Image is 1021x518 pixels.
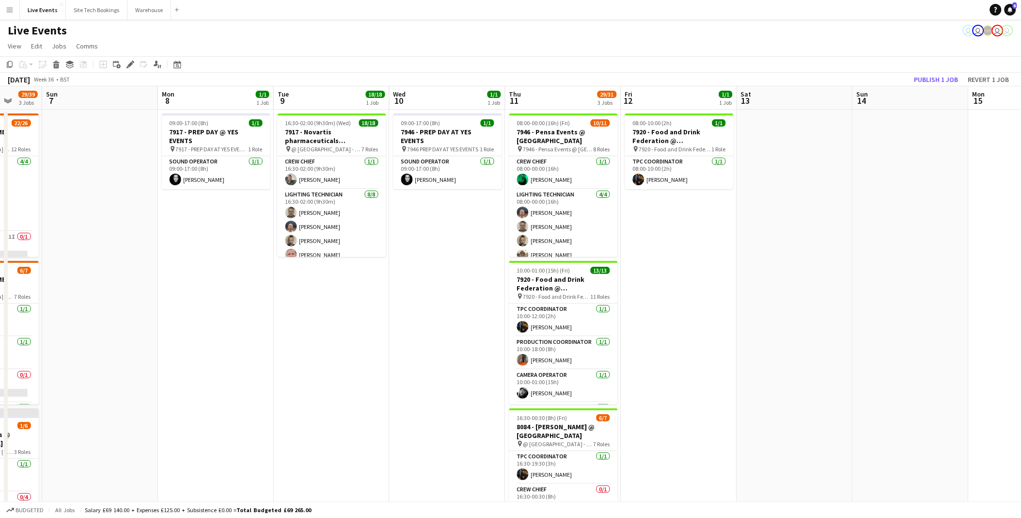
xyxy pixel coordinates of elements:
app-user-avatar: Ollie Rolfe [1002,25,1013,36]
div: [DATE] [8,75,30,84]
span: Budgeted [16,507,44,514]
a: Comms [72,40,102,52]
app-user-avatar: Technical Department [963,25,974,36]
a: View [4,40,25,52]
span: All jobs [53,506,77,514]
span: Total Budgeted £69 265.00 [236,506,311,514]
div: Salary £69 140.00 + Expenses £125.00 + Subsistence £0.00 = [85,506,311,514]
button: Warehouse [127,0,171,19]
div: BST [60,76,70,83]
span: Jobs [52,42,66,50]
span: Comms [76,42,98,50]
app-user-avatar: Eden Hopkins [973,25,984,36]
a: Edit [27,40,46,52]
span: View [8,42,21,50]
button: Site Tech Bookings [66,0,127,19]
a: Jobs [48,40,70,52]
button: Revert 1 job [964,73,1013,86]
button: Budgeted [5,505,45,516]
button: Live Events [20,0,66,19]
a: 6 [1005,4,1016,16]
button: Publish 1 job [911,73,962,86]
span: 6 [1013,2,1017,9]
app-user-avatar: Production Managers [982,25,994,36]
span: Edit [31,42,42,50]
h1: Live Events [8,23,67,38]
app-user-avatar: Akash Karegoudar [992,25,1004,36]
